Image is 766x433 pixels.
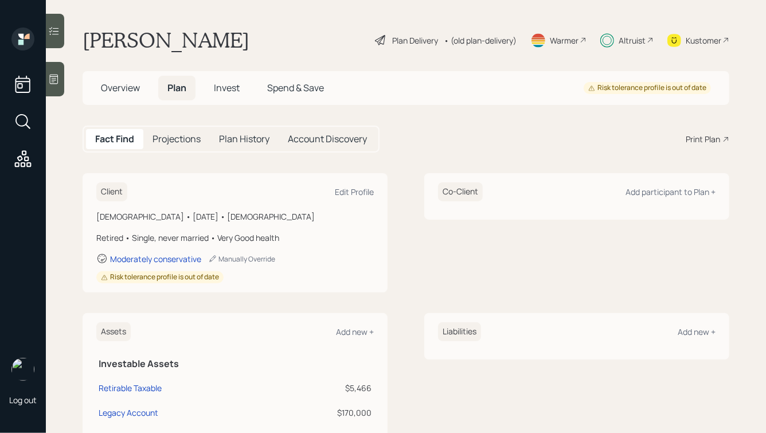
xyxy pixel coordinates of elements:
div: Warmer [550,34,579,46]
div: Log out [9,395,37,405]
div: Print Plan [686,133,720,145]
div: [DEMOGRAPHIC_DATA] • [DATE] • [DEMOGRAPHIC_DATA] [96,210,374,223]
div: Add new + [336,326,374,337]
span: Plan [167,81,186,94]
div: Altruist [619,34,646,46]
div: Add participant to Plan + [626,186,716,197]
div: Kustomer [686,34,721,46]
div: Legacy Account [99,407,158,419]
div: $170,000 [275,407,372,419]
div: Risk tolerance profile is out of date [588,83,706,93]
h6: Co-Client [438,182,483,201]
h5: Projections [153,134,201,145]
div: Plan Delivery [392,34,438,46]
img: hunter_neumayer.jpg [11,358,34,381]
div: Retirable Taxable [99,382,162,394]
div: • (old plan-delivery) [444,34,517,46]
div: Edit Profile [335,186,374,197]
div: $5,466 [275,382,372,394]
h5: Plan History [219,134,269,145]
h5: Investable Assets [99,358,372,369]
span: Overview [101,81,140,94]
h6: Liabilities [438,322,481,341]
h1: [PERSON_NAME] [83,28,249,53]
h6: Client [96,182,127,201]
div: Moderately conservative [110,253,201,264]
div: Add new + [678,326,716,337]
h5: Account Discovery [288,134,367,145]
div: Retired • Single, never married • Very Good health [96,232,374,244]
h6: Assets [96,322,131,341]
span: Spend & Save [267,81,324,94]
span: Invest [214,81,240,94]
div: Manually Override [208,254,275,264]
div: Risk tolerance profile is out of date [101,272,219,282]
h5: Fact Find [95,134,134,145]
